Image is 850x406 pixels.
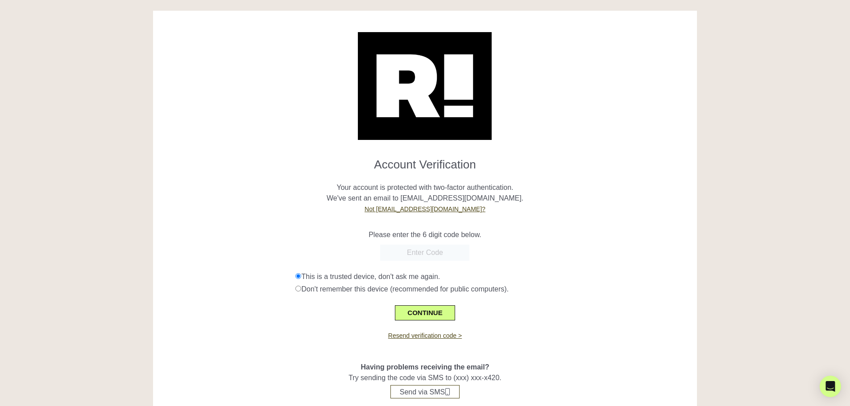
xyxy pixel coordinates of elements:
[390,385,460,398] button: Send via SMS
[295,284,690,295] div: Don't remember this device (recommended for public computers).
[395,305,455,320] button: CONTINUE
[358,32,492,140] img: Retention.com
[160,340,691,398] div: Try sending the code via SMS to (xxx) xxx-x420.
[295,271,690,282] div: This is a trusted device, don't ask me again.
[361,363,489,371] span: Having problems receiving the email?
[388,332,462,339] a: Resend verification code >
[820,376,841,397] div: Open Intercom Messenger
[365,205,485,213] a: Not [EMAIL_ADDRESS][DOMAIN_NAME]?
[380,245,469,261] input: Enter Code
[160,151,691,172] h1: Account Verification
[160,172,691,214] p: Your account is protected with two-factor authentication. We've sent an email to [EMAIL_ADDRESS][...
[160,230,691,240] p: Please enter the 6 digit code below.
